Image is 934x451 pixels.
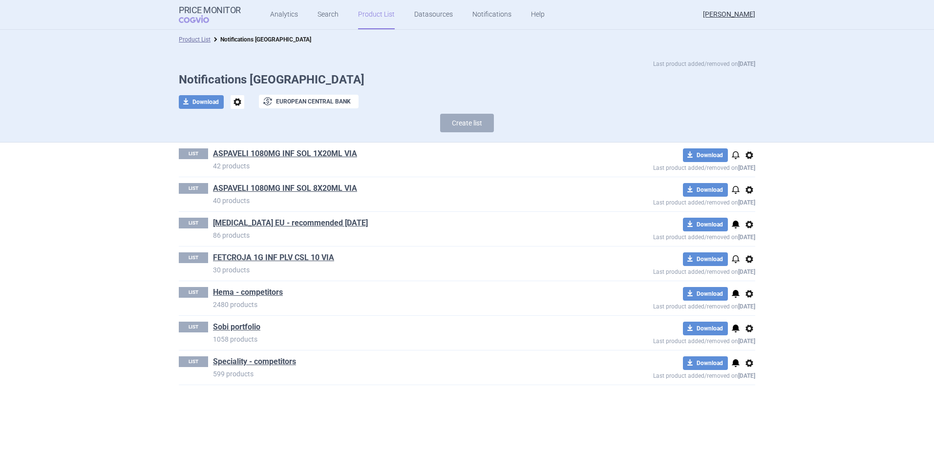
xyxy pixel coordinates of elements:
strong: [DATE] [738,303,755,310]
h1: Doptelet EU - recommended 26.1.2023 [213,218,582,230]
h1: ASPAVELI 1080MG INF SOL 8X20ML VIA [213,183,582,196]
p: 599 products [213,369,582,379]
h1: Sobi portfolio [213,322,582,334]
strong: [DATE] [738,338,755,345]
a: FETCROJA 1G INF PLV CSL 10 VIA [213,252,334,263]
strong: [DATE] [738,164,755,171]
p: 86 products [213,230,582,240]
strong: Notifications [GEOGRAPHIC_DATA] [220,36,311,43]
p: Last product added/removed on [582,162,755,171]
button: Download [683,287,728,301]
button: Download [683,322,728,335]
p: Last product added/removed on [582,301,755,310]
p: Last product added/removed on [582,266,755,275]
p: LIST [179,183,208,194]
button: Download [683,356,728,370]
a: Sobi portfolio [213,322,260,332]
button: Create list [440,114,494,132]
p: LIST [179,252,208,263]
a: ASPAVELI 1080MG INF SOL 8X20ML VIA [213,183,357,194]
p: Last product added/removed on [653,59,755,69]
li: Product List [179,35,211,44]
p: LIST [179,287,208,298]
button: Download [683,218,728,231]
button: European Central Bank [259,95,359,108]
p: LIST [179,322,208,332]
p: Last product added/removed on [582,335,755,345]
strong: [DATE] [738,61,755,67]
li: Notifications Europe [211,35,311,44]
a: Hema - competitors [213,287,283,298]
span: COGVIO [179,15,223,23]
p: 1058 products [213,334,582,344]
a: ASPAVELI 1080MG INF SOL 1X20ML VIA [213,148,357,159]
strong: Price Monitor [179,5,241,15]
strong: [DATE] [738,234,755,241]
button: Download [179,95,224,109]
a: Price MonitorCOGVIO [179,5,241,24]
p: 40 products [213,196,582,205]
p: LIST [179,148,208,159]
p: LIST [179,356,208,367]
h1: Hema - competitors [213,287,582,300]
h1: FETCROJA 1G INF PLV CSL 10 VIA [213,252,582,265]
a: Product List [179,36,211,43]
a: Speciality - competitors [213,356,296,367]
p: LIST [179,218,208,228]
p: 2480 products [213,300,582,309]
button: Download [683,183,728,197]
p: Last product added/removed on [582,370,755,379]
a: [MEDICAL_DATA] EU - recommended [DATE] [213,218,368,228]
h1: Notifications [GEOGRAPHIC_DATA] [179,73,755,87]
button: Download [683,252,728,266]
h1: Speciality - competitors [213,356,582,369]
p: Last product added/removed on [582,231,755,241]
strong: [DATE] [738,268,755,275]
p: 30 products [213,265,582,275]
p: 42 products [213,161,582,171]
button: Download [683,148,728,162]
strong: [DATE] [738,199,755,206]
p: Last product added/removed on [582,197,755,206]
h1: ASPAVELI 1080MG INF SOL 1X20ML VIA [213,148,582,161]
strong: [DATE] [738,372,755,379]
